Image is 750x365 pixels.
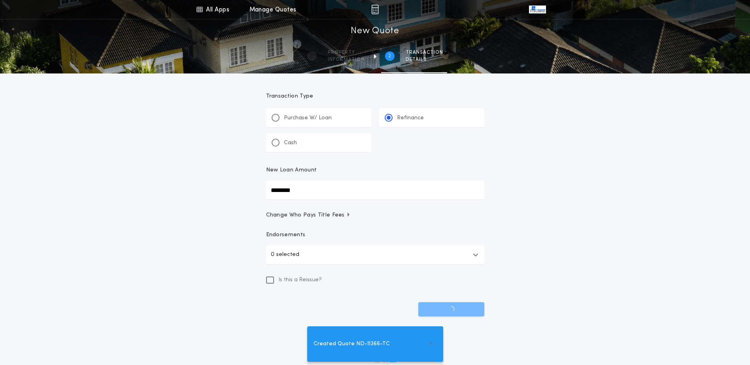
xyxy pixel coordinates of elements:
[328,49,365,56] span: Property
[529,6,546,13] img: vs-icon
[266,166,317,174] p: New Loan Amount
[266,92,484,100] p: Transaction Type
[284,114,332,122] p: Purchase W/ Loan
[351,25,399,38] h1: New Quote
[266,181,484,199] input: New Loan Amount
[406,56,443,63] span: details
[266,211,351,219] span: Change Who Pays Title Fees
[284,139,297,147] p: Cash
[266,245,484,264] button: 0 selected
[371,5,379,14] img: img
[279,276,322,284] span: Is this a Reissue?
[388,53,391,59] h2: 2
[271,250,299,260] p: 0 selected
[314,340,390,348] span: Created Quote ND-11366-TC
[266,231,484,239] p: Endorsements
[397,114,424,122] p: Refinance
[328,56,365,63] span: information
[266,211,484,219] button: Change Who Pays Title Fees
[406,49,443,56] span: Transaction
